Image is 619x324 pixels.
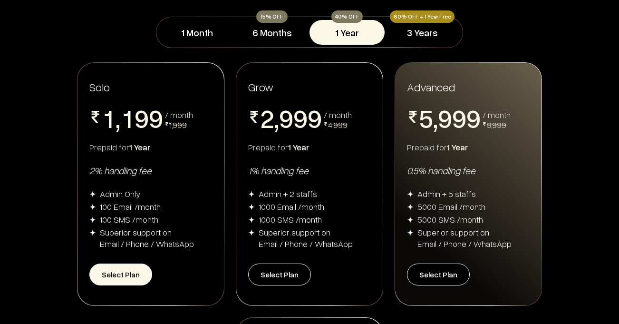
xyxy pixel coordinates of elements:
img: img [407,229,414,236]
img: pricing-rupee [407,111,419,123]
div: Superior support on Email / Phone / WhatsApp [259,226,353,249]
div: 15% OFF [256,10,288,23]
span: 9 [438,105,452,131]
span: 1 [120,105,135,131]
div: 5000 SMS /month [417,214,483,225]
span: 9 [466,105,481,131]
div: / month [324,110,352,119]
button: Select Plan [248,264,311,285]
div: Admin + 2 staffs [259,188,317,199]
span: 2 [101,131,116,157]
div: Prepaid for [89,141,212,153]
div: 1000 Email /month [259,201,324,212]
span: 1,999 [169,119,187,130]
span: 9 [452,105,466,131]
button: 1 Month [159,20,234,45]
div: Admin Only [100,188,141,199]
div: 100 SMS /month [100,214,158,225]
span: 2 [260,105,274,131]
img: pricing-rupee [324,122,328,126]
img: img [248,191,255,197]
div: 0.5% handling fee [407,164,530,177]
img: pricing-rupee [248,111,260,123]
img: img [248,204,255,210]
div: Admin + 5 staffs [417,188,476,199]
span: 1 [101,105,116,131]
span: 1 Year [129,142,150,152]
img: img [89,191,96,197]
span: 1 Year [288,142,309,152]
span: Advanced [407,79,455,94]
img: img [89,229,96,236]
img: img [407,191,414,197]
img: pricing-rupee [483,122,486,126]
img: img [248,216,255,223]
span: 9 [279,105,293,131]
span: 1 Year [447,142,468,152]
span: , [433,105,438,134]
img: img [407,204,414,210]
div: 100 Email /month [100,201,161,212]
div: 60% OFF + 1 Year Free [390,10,455,23]
div: 1% handling fee [248,164,371,177]
span: 4,999 [328,119,348,130]
button: Select Plan [89,264,152,285]
span: 9,999 [487,119,506,130]
div: Prepaid for [248,141,371,153]
span: , [116,105,120,134]
span: Solo [89,80,110,94]
div: Superior support on Email / Phone / WhatsApp [417,226,512,249]
div: Superior support on Email / Phone / WhatsApp [100,226,194,249]
img: img [89,204,96,210]
span: 9 [308,105,322,131]
button: 1 Year [309,20,385,45]
span: 2 [120,131,135,157]
span: , [274,105,279,134]
span: 3 [260,131,274,157]
span: 5 [419,105,433,131]
button: 6 Months [234,20,309,45]
img: pricing-rupee [165,122,169,126]
div: 1000 SMS /month [259,214,322,225]
img: img [248,229,255,236]
div: 2% handling fee [89,164,212,177]
span: 9 [149,105,163,131]
div: / month [165,110,193,119]
div: 40% OFF [331,10,363,23]
div: Prepaid for [407,141,530,153]
img: img [89,216,96,223]
img: pricing-rupee [89,111,101,123]
button: Select Plan [407,264,470,285]
div: 5000 Email /month [417,201,485,212]
div: / month [483,110,511,119]
span: 9 [135,105,149,131]
span: 9 [293,105,308,131]
img: img [407,216,414,223]
span: Grow [248,80,273,94]
button: 3 Years [385,20,460,45]
span: 6 [419,131,433,157]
